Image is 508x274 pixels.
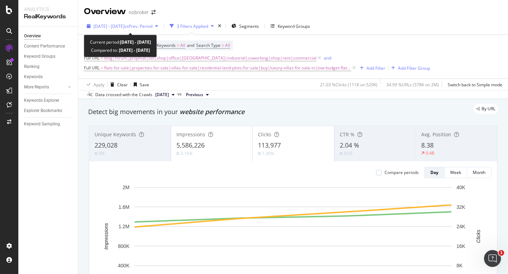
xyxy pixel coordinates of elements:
button: Month [467,167,491,178]
div: Ranking [24,63,40,70]
span: Keywords [157,42,176,48]
span: Clicks [258,131,271,138]
span: 8.38 [421,141,434,149]
text: 8K [456,263,463,268]
div: 0% [99,150,105,156]
span: Impressions [176,131,205,138]
span: Full URL [84,65,99,71]
div: 0.48 [426,150,434,156]
span: = [177,42,179,48]
div: Compare periods [385,169,419,175]
img: Equal [95,152,97,155]
span: blog|forum|prophub|list|shop|office|[GEOGRAPHIC_DATA]|industrial|coworking|shop|rent|commercial [104,53,316,63]
div: Overview [84,6,126,18]
span: flats-for-sale|properties-for-sale|villas-for-sale|residential-land-plots-for-sale|buy|luxury-vil... [104,63,351,73]
div: 0.16% [181,150,193,156]
div: Compared to: [91,46,150,54]
text: 24K [456,224,466,229]
text: 1.2M [119,224,129,229]
div: 21.03 % Clicks ( 111K on 529K ) [320,82,377,88]
div: Add Filter [367,65,385,71]
b: [DATE] - [DATE] [120,39,151,45]
div: legacy label [473,104,498,114]
img: Equal [176,152,179,155]
text: 16K [456,243,466,249]
div: Analytics [24,6,72,13]
a: Keyword Groups [24,53,73,60]
div: Data crossed with the Crawls [95,92,152,98]
button: Previous [183,91,212,99]
text: 40K [456,185,466,190]
a: Overview [24,32,73,40]
button: and [324,55,331,61]
button: Day [424,167,445,178]
div: Switch back to Simple mode [448,82,502,88]
div: Current period: [90,38,151,46]
button: 3 Filters Applied [167,20,217,32]
text: 400K [118,263,129,268]
button: Add Filter [357,64,385,72]
span: By URL [482,107,495,111]
span: vs Prev. Period [125,23,152,29]
div: 3 Filters Applied [177,23,208,29]
div: 0.03 [344,150,352,156]
div: arrow-right-arrow-left [151,10,156,15]
button: [DATE] - [DATE]vsPrev. Period [84,20,161,32]
div: Explorer Bookmarks [24,107,62,114]
button: Add Filter Group [388,64,430,72]
a: Explorer Bookmarks [24,107,73,114]
text: Clicks [476,230,481,243]
span: Previous [186,92,203,98]
div: Add Filter Group [398,65,430,71]
text: 2M [123,185,129,190]
span: ≠ [101,55,103,61]
span: 5,586,226 [176,141,205,149]
button: [DATE] [152,91,177,99]
a: Content Performance [24,43,73,50]
span: and [187,42,194,48]
a: Keywords [24,73,73,81]
button: Keyword Groups [268,20,313,32]
span: 1 [498,250,504,256]
button: Switch back to Simple mode [445,79,502,90]
span: 2025 Sep. 1st [155,92,169,98]
div: Keywords [24,73,43,81]
div: More Reports [24,83,49,91]
img: Equal [258,152,261,155]
button: Save [131,79,149,90]
a: More Reports [24,83,66,91]
text: Impressions [103,223,109,249]
div: Overview [24,32,41,40]
div: times [217,23,223,30]
a: Ranking [24,63,73,70]
div: Save [140,82,149,88]
a: Keyword Sampling [24,120,73,128]
div: 34.99 % URLs ( 578K on 2M ) [386,82,439,88]
div: Keyword Sampling [24,120,60,128]
b: [DATE] - [DATE] [118,47,150,53]
span: Avg. Position [421,131,451,138]
span: Full URL [84,55,99,61]
span: = [101,65,103,71]
span: CTR % [340,131,355,138]
span: vs [177,91,183,97]
div: 1.36% [262,150,274,156]
div: Apply [93,82,104,88]
text: 800K [118,243,129,249]
span: All [225,41,230,50]
span: Segments [239,23,259,29]
div: Month [473,169,485,175]
div: Keyword Groups [278,23,310,29]
text: 32K [456,204,466,210]
span: [DATE] - [DATE] [93,23,125,29]
span: Search Type [196,42,220,48]
div: RealKeywords [24,13,72,21]
div: Clear [117,82,128,88]
a: Keywords Explorer [24,97,73,104]
span: All [180,41,185,50]
div: Keyword Groups [24,53,55,60]
button: Clear [108,79,128,90]
div: Keywords Explorer [24,97,59,104]
div: nobroker [129,9,149,16]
